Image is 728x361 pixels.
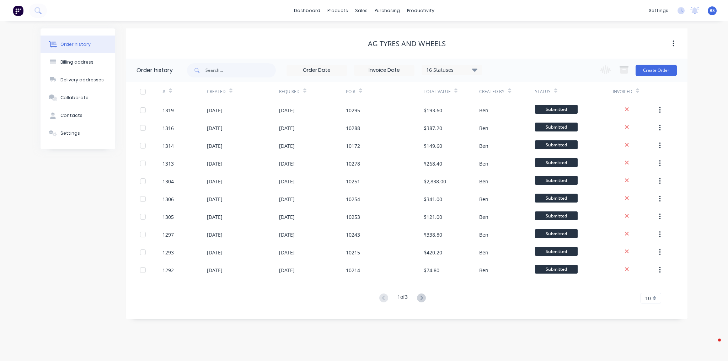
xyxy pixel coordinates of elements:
div: $338.80 [424,231,442,238]
div: Billing address [60,59,93,65]
div: [DATE] [207,266,223,274]
div: Ben [479,142,488,150]
div: 1304 [162,178,174,185]
div: Created [207,88,226,95]
div: 10254 [346,195,360,203]
div: Created By [479,88,504,95]
div: Required [279,82,346,101]
div: Ben [479,266,488,274]
div: 10214 [346,266,360,274]
div: products [324,5,352,16]
div: Delivery addresses [60,77,104,83]
div: Ben [479,160,488,167]
div: Collaborate [60,95,89,101]
div: 1316 [162,124,174,132]
div: [DATE] [207,142,223,150]
div: Ben [479,231,488,238]
div: [DATE] [207,213,223,221]
button: Billing address [41,53,115,71]
div: # [162,82,207,101]
div: productivity [403,5,438,16]
div: 1 of 3 [397,293,408,303]
div: $121.00 [424,213,442,221]
span: 10 [645,295,651,302]
div: 1305 [162,213,174,221]
div: $2,838.00 [424,178,446,185]
div: 10253 [346,213,360,221]
div: settings [645,5,672,16]
input: Order Date [287,65,347,76]
button: Order history [41,36,115,53]
div: [DATE] [279,178,295,185]
div: purchasing [371,5,403,16]
iframe: Intercom live chat [704,337,721,354]
a: dashboard [290,5,324,16]
div: Total Value [424,82,479,101]
div: 10243 [346,231,360,238]
div: Ben [479,107,488,114]
div: [DATE] [207,231,223,238]
div: 1314 [162,142,174,150]
div: Created [207,82,279,101]
div: Invoiced [613,82,657,101]
div: [DATE] [207,160,223,167]
button: Delivery addresses [41,71,115,89]
div: [DATE] [279,213,295,221]
button: Create Order [636,65,677,76]
div: 1292 [162,266,174,274]
div: Settings [60,130,80,136]
div: Total Value [424,88,451,95]
div: [DATE] [279,266,295,274]
span: Submitted [535,229,578,238]
div: $193.60 [424,107,442,114]
div: 10172 [346,142,360,150]
div: PO # [346,88,355,95]
div: 1306 [162,195,174,203]
div: Status [535,82,613,101]
div: [DATE] [207,178,223,185]
div: Ben [479,213,488,221]
div: [DATE] [279,142,295,150]
div: Ben [479,249,488,256]
div: [DATE] [207,195,223,203]
div: $341.00 [424,195,442,203]
div: [DATE] [207,249,223,256]
div: Created By [479,82,535,101]
div: 16 Statuses [422,66,482,74]
div: 10295 [346,107,360,114]
div: 10278 [346,160,360,167]
div: [DATE] [279,124,295,132]
span: Submitted [535,247,578,256]
span: Submitted [535,158,578,167]
div: Order history [136,66,173,75]
div: 10215 [346,249,360,256]
div: $74.80 [424,266,439,274]
span: Submitted [535,123,578,131]
div: $268.40 [424,160,442,167]
div: 1293 [162,249,174,256]
div: 10288 [346,124,360,132]
span: Submitted [535,176,578,185]
span: Submitted [535,140,578,149]
input: Invoice Date [354,65,414,76]
div: [DATE] [207,107,223,114]
div: 1313 [162,160,174,167]
div: Ben [479,124,488,132]
div: Ben [479,195,488,203]
div: 1319 [162,107,174,114]
div: PO # [346,82,424,101]
img: Factory [13,5,23,16]
div: Status [535,88,551,95]
div: sales [352,5,371,16]
div: $420.20 [424,249,442,256]
div: Required [279,88,300,95]
span: Submitted [535,194,578,203]
div: 1297 [162,231,174,238]
div: $387.20 [424,124,442,132]
input: Search... [205,63,276,77]
div: AG Tyres and Wheels [368,39,446,48]
div: [DATE] [279,231,295,238]
div: [DATE] [279,160,295,167]
div: $149.60 [424,142,442,150]
button: Contacts [41,107,115,124]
